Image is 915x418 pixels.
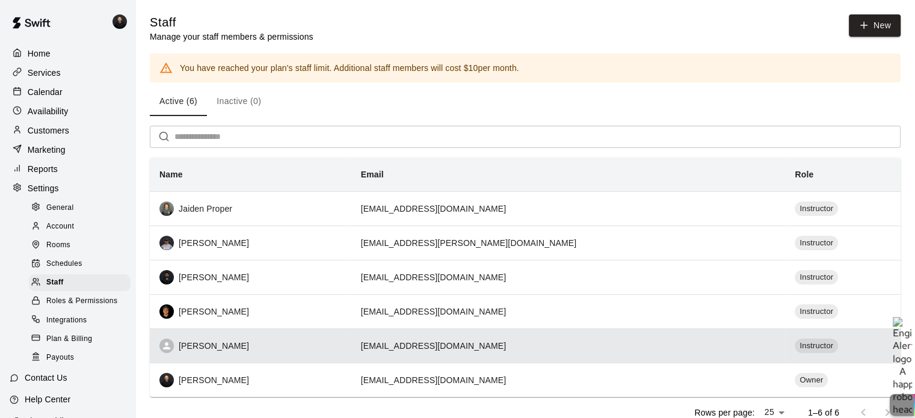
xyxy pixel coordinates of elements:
td: [EMAIL_ADDRESS][DOMAIN_NAME] [351,328,786,363]
a: Roles & Permissions [29,292,135,311]
a: Services [10,64,126,82]
button: Active (6) [150,87,207,116]
p: Customers [28,124,69,137]
a: General [29,198,135,217]
a: Staff [29,274,135,292]
span: Account [46,221,74,233]
a: Customers [10,121,126,140]
span: Instructor [795,272,838,283]
a: Integrations [29,311,135,330]
span: Roles & Permissions [46,295,117,307]
p: Marketing [28,144,66,156]
div: Instructor [795,201,838,216]
b: Name [159,170,183,179]
span: Instructor [795,340,838,352]
span: Schedules [46,258,82,270]
a: Calendar [10,83,126,101]
div: [PERSON_NAME] [159,373,342,387]
a: Marketing [10,141,126,159]
a: Home [10,45,126,63]
button: Inactive (0) [207,87,271,116]
div: You have reached your plan's staff limit. Additional staff members will cost $ 10 per month. [180,57,519,79]
div: Instructor [795,236,838,250]
td: [EMAIL_ADDRESS][DOMAIN_NAME] [351,294,786,328]
span: Instructor [795,203,838,215]
span: Payouts [46,352,74,364]
p: Services [28,67,61,79]
img: eb9b50c8-d2e6-4ba2-9741-5c8304a7d68e%2Fa8b78390-ecb4-4b84-adb2-5f79aed073a5_image-1755294254916 [159,270,174,284]
td: [EMAIL_ADDRESS][DOMAIN_NAME] [351,191,786,226]
p: Availability [28,105,69,117]
p: Settings [28,182,59,194]
p: Calendar [28,86,63,98]
div: Account [29,218,131,235]
td: [EMAIL_ADDRESS][DOMAIN_NAME] [351,260,786,294]
img: Gregory Lewandoski [112,14,127,29]
h5: Staff [150,14,313,31]
p: Manage your staff members & permissions [150,31,313,43]
span: Integrations [46,315,87,327]
span: Instructor [795,306,838,318]
div: Instructor [795,304,838,319]
a: Plan & Billing [29,330,135,348]
p: Reports [28,163,58,175]
a: Reports [10,160,126,178]
div: Staff [29,274,131,291]
a: Settings [10,179,126,197]
div: [PERSON_NAME] [159,236,342,250]
td: [EMAIL_ADDRESS][PERSON_NAME][DOMAIN_NAME] [351,226,786,260]
div: Integrations [29,312,131,329]
span: Staff [46,277,64,289]
a: Payouts [29,348,135,367]
p: Help Center [25,393,70,405]
img: eb9b50c8-d2e6-4ba2-9741-5c8304a7d68e%2F9eb4cd06-9c51-4acb-a194-cbac2c8be7c7_image-1756214920125 [159,201,174,216]
a: Schedules [29,255,135,274]
div: Rooms [29,237,131,254]
img: eb9b50c8-d2e6-4ba2-9741-5c8304a7d68e%2F11e79429-6903-450f-ad78-828d67eb9a37_image-1756222019252 [159,304,174,319]
div: Gregory Lewandoski [110,10,135,34]
div: Roles & Permissions [29,293,131,310]
div: [PERSON_NAME] [159,304,342,319]
div: Jaiden Proper [159,201,342,216]
div: Payouts [29,349,131,366]
p: Home [28,48,51,60]
a: Account [29,217,135,236]
a: Rooms [29,236,135,255]
a: New [849,14,901,37]
img: eb9b50c8-d2e6-4ba2-9741-5c8304a7d68e%2Fe8dc5fee-bda1-4cdc-bfe6-fa8a47390c49_image-1755294210919 [159,236,174,250]
div: Schedules [29,256,131,272]
span: Plan & Billing [46,333,92,345]
span: Owner [795,375,828,386]
div: [PERSON_NAME] [159,339,342,353]
img: eb9b50c8-d2e6-4ba2-9741-5c8304a7d68e%2Fd1a6634f-89b5-480a-ac78-5898324bfdb9_image-1755294152549 [159,373,174,387]
span: General [46,202,74,214]
b: Role [795,170,813,179]
span: Instructor [795,238,838,249]
p: Contact Us [25,372,67,384]
div: Plan & Billing [29,331,131,348]
div: [PERSON_NAME] [159,270,342,284]
table: simple table [150,158,901,397]
div: Owner [795,373,828,387]
div: Instructor [795,339,838,353]
span: Rooms [46,239,70,251]
a: Availability [10,102,126,120]
div: General [29,200,131,217]
td: [EMAIL_ADDRESS][DOMAIN_NAME] [351,363,786,397]
div: Instructor [795,270,838,284]
b: Email [361,170,384,179]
